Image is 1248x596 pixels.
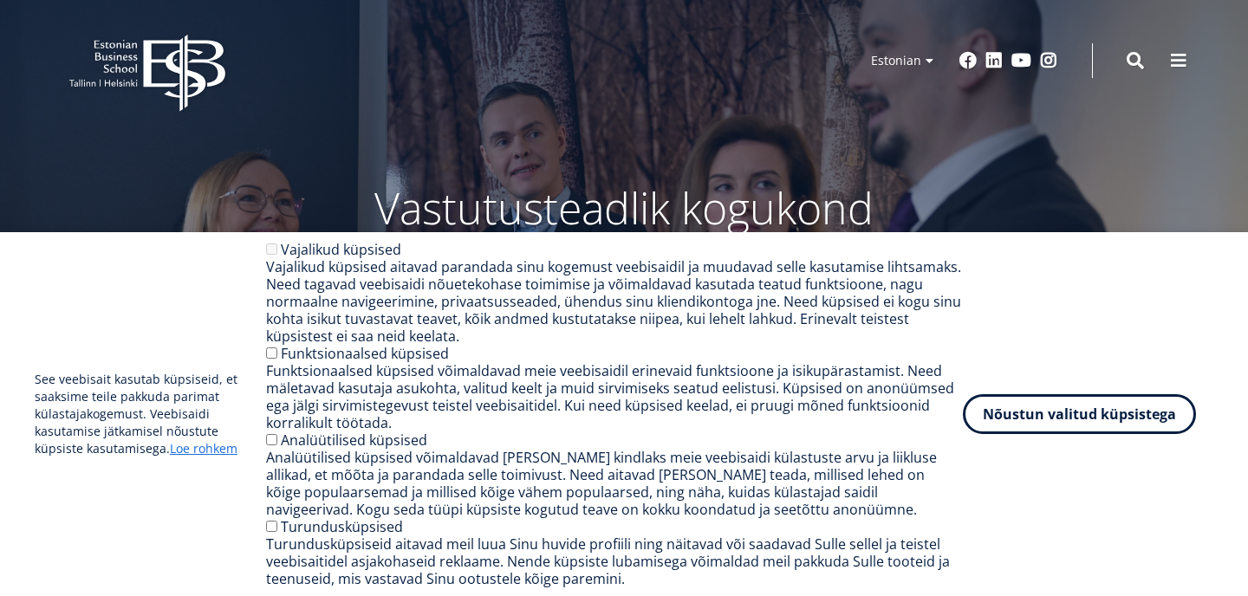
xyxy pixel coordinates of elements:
a: Instagram [1040,52,1057,69]
a: Loe rohkem [170,440,237,457]
div: Vajalikud küpsised aitavad parandada sinu kogemust veebisaidil ja muudavad selle kasutamise lihts... [266,258,963,345]
div: Funktsionaalsed küpsised võimaldavad meie veebisaidil erinevaid funktsioone ja isikupärastamist. ... [266,362,963,431]
label: Analüütilised küpsised [281,431,427,450]
label: Turundusküpsised [281,517,403,536]
div: Analüütilised küpsised võimaldavad [PERSON_NAME] kindlaks meie veebisaidi külastuste arvu ja liik... [266,449,963,518]
a: Linkedin [985,52,1003,69]
button: Nõustun valitud küpsistega [963,394,1196,434]
div: Turundusküpsiseid aitavad meil luua Sinu huvide profiili ning näitavad või saadavad Sulle sellel ... [266,535,963,587]
label: Funktsionaalsed küpsised [281,344,449,363]
label: Vajalikud küpsised [281,240,401,259]
a: Facebook [959,52,977,69]
a: Youtube [1011,52,1031,69]
p: See veebisait kasutab küpsiseid, et saaksime teile pakkuda parimat külastajakogemust. Veebisaidi ... [35,371,266,457]
p: Vastutusteadlik kogukond [165,182,1083,234]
